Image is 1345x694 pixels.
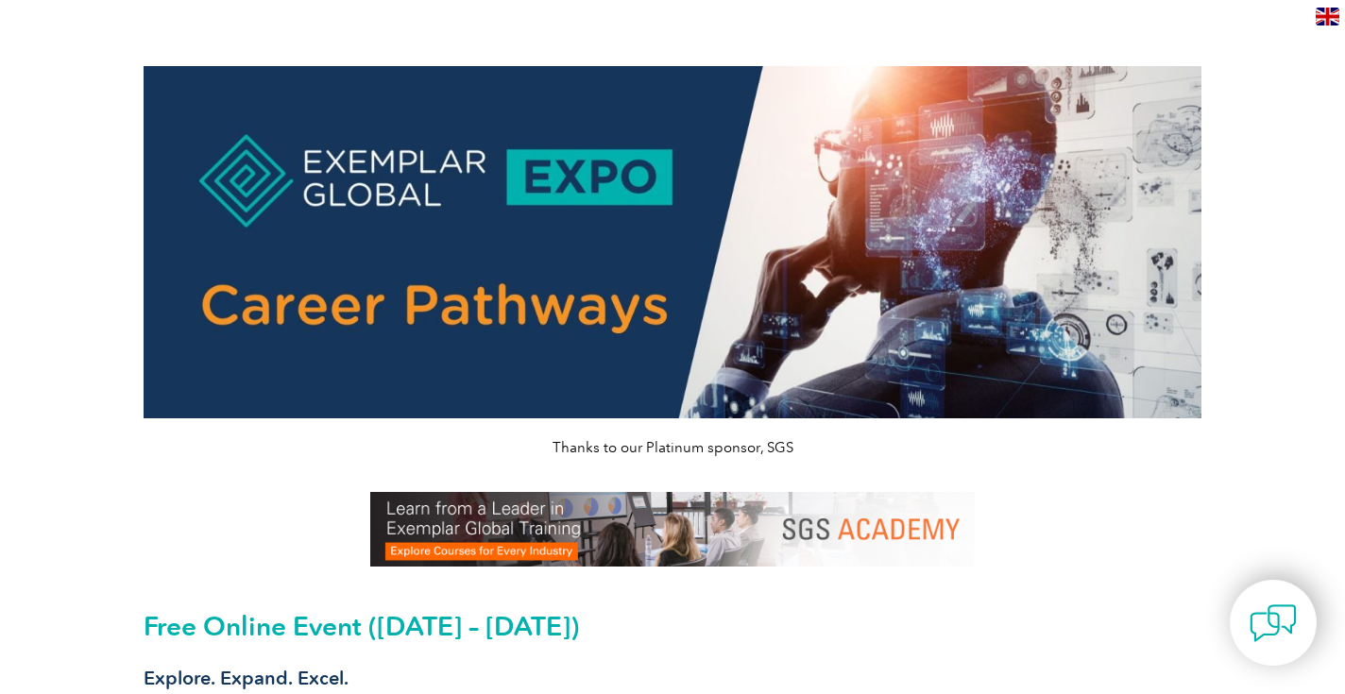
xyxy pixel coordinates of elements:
[144,66,1201,418] img: career pathways
[144,437,1201,458] p: Thanks to our Platinum sponsor, SGS
[144,611,1201,641] h2: Free Online Event ([DATE] – [DATE])
[1316,8,1339,25] img: en
[370,492,975,567] img: SGS
[1250,600,1297,647] img: contact-chat.png
[144,667,1201,690] h3: Explore. Expand. Excel.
